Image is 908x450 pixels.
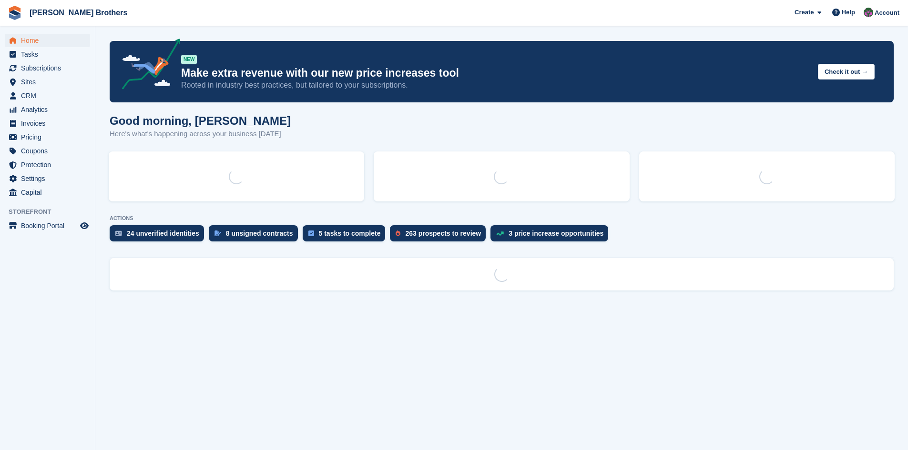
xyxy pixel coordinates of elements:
[115,230,122,236] img: verify_identity-adf6edd0f0f0b5bbfe63781bf79b02c33cf7c696d77639b501bdc392416b5a36.svg
[308,230,314,236] img: task-75834270c22a3079a89374b754ae025e5fb1db73e45f91037f5363f120a921f8.svg
[26,5,131,20] a: [PERSON_NAME] Brothers
[21,117,78,130] span: Invoices
[110,215,894,221] p: ACTIONS
[875,8,899,18] span: Account
[21,172,78,185] span: Settings
[21,103,78,116] span: Analytics
[181,66,810,80] p: Make extra revenue with our new price increases tool
[818,64,875,80] button: Check it out →
[114,39,181,93] img: price-adjustments-announcement-icon-8257ccfd72463d97f412b2fc003d46551f7dbcb40ab6d574587a9cd5c0d94...
[842,8,855,17] span: Help
[5,117,90,130] a: menu
[79,220,90,231] a: Preview store
[5,34,90,47] a: menu
[209,225,303,246] a: 8 unsigned contracts
[5,48,90,61] a: menu
[5,144,90,158] a: menu
[319,230,381,237] div: 5 tasks to complete
[21,130,78,144] span: Pricing
[110,225,209,246] a: 24 unverified identities
[21,75,78,89] span: Sites
[110,129,291,140] p: Here's what's happening across your business [DATE]
[9,207,95,217] span: Storefront
[110,114,291,127] h1: Good morning, [PERSON_NAME]
[214,230,221,236] img: contract_signature_icon-13c848040528278c33f63329250d36e43548de30e8caae1d1a13099fd9432cc5.svg
[5,172,90,185] a: menu
[5,186,90,199] a: menu
[21,219,78,232] span: Booking Portal
[490,225,613,246] a: 3 price increase opportunities
[8,6,22,20] img: stora-icon-8386f47178a22dfd0bd8f6a31ec36ba5ce8667c1dd55bd0f319d3a0aa187defe.svg
[181,80,810,90] p: Rooted in industry best practices, but tailored to your subscriptions.
[21,158,78,171] span: Protection
[390,225,490,246] a: 263 prospects to review
[5,75,90,89] a: menu
[127,230,199,237] div: 24 unverified identities
[5,219,90,232] a: menu
[21,144,78,158] span: Coupons
[226,230,293,237] div: 8 unsigned contracts
[21,48,78,61] span: Tasks
[21,89,78,102] span: CRM
[795,8,814,17] span: Create
[405,230,481,237] div: 263 prospects to review
[5,61,90,75] a: menu
[21,34,78,47] span: Home
[303,225,390,246] a: 5 tasks to complete
[5,158,90,171] a: menu
[21,61,78,75] span: Subscriptions
[396,230,400,236] img: prospect-51fa495bee0391a8d652442698ab0144808aea92771e9ea1ae160a38d050c398.svg
[5,89,90,102] a: menu
[181,55,197,64] div: NEW
[5,103,90,116] a: menu
[509,230,603,237] div: 3 price increase opportunities
[21,186,78,199] span: Capital
[5,130,90,144] a: menu
[864,8,873,17] img: Nick Wright
[496,231,504,236] img: price_increase_opportunities-93ffe204e8149a01c8c9dc8f82e8f89637d9d84a8eef4429ea346261dce0b2c0.svg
